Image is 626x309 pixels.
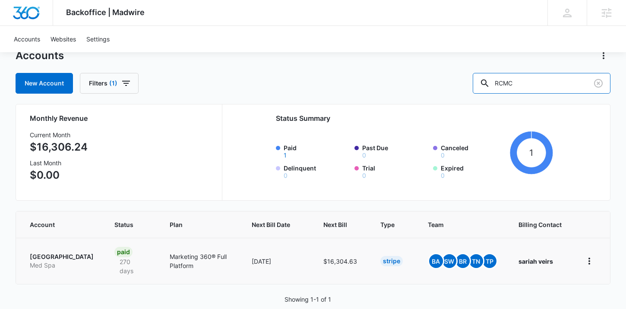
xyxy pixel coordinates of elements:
label: Trial [362,164,428,179]
h1: Accounts [16,49,64,62]
p: [GEOGRAPHIC_DATA] [30,252,94,261]
label: Past Due [362,143,428,158]
td: $16,304.63 [313,238,370,284]
span: Status [114,220,136,229]
a: Websites [45,26,81,52]
input: Search [473,73,610,94]
tspan: 1 [529,148,533,158]
button: Paid [284,152,287,158]
h2: Status Summary [276,113,553,123]
a: New Account [16,73,73,94]
p: Med Spa [30,261,94,270]
p: $16,306.24 [30,139,88,155]
span: BR [456,254,470,268]
h2: Monthly Revenue [30,113,212,123]
span: TP [483,254,496,268]
label: Delinquent [284,164,349,179]
span: SW [443,254,456,268]
button: Filters(1) [80,73,139,94]
a: Accounts [9,26,45,52]
span: Type [380,220,395,229]
span: Billing Contact [519,220,562,229]
p: $0.00 [30,167,88,183]
span: (1) [109,80,117,86]
span: Team [428,220,485,229]
p: Marketing 360® Full Platform [170,252,231,270]
a: [GEOGRAPHIC_DATA]Med Spa [30,252,94,269]
span: Plan [170,220,231,229]
h3: Last Month [30,158,88,167]
span: Backoffice | Madwire [66,8,145,17]
label: Expired [441,164,506,179]
button: Actions [597,49,610,63]
p: Showing 1-1 of 1 [285,295,331,304]
h3: Current Month [30,130,88,139]
span: Account [30,220,81,229]
a: Settings [81,26,115,52]
span: Next Bill Date [252,220,290,229]
p: 270 days [114,257,149,275]
button: Clear [591,76,605,90]
span: BA [429,254,443,268]
label: Paid [284,143,349,158]
strong: sariah veirs [519,258,553,265]
div: Paid [114,247,133,257]
button: home [582,254,596,268]
div: Stripe [380,256,403,266]
label: Canceled [441,143,506,158]
td: [DATE] [241,238,313,284]
span: Next Bill [323,220,347,229]
span: TN [469,254,483,268]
